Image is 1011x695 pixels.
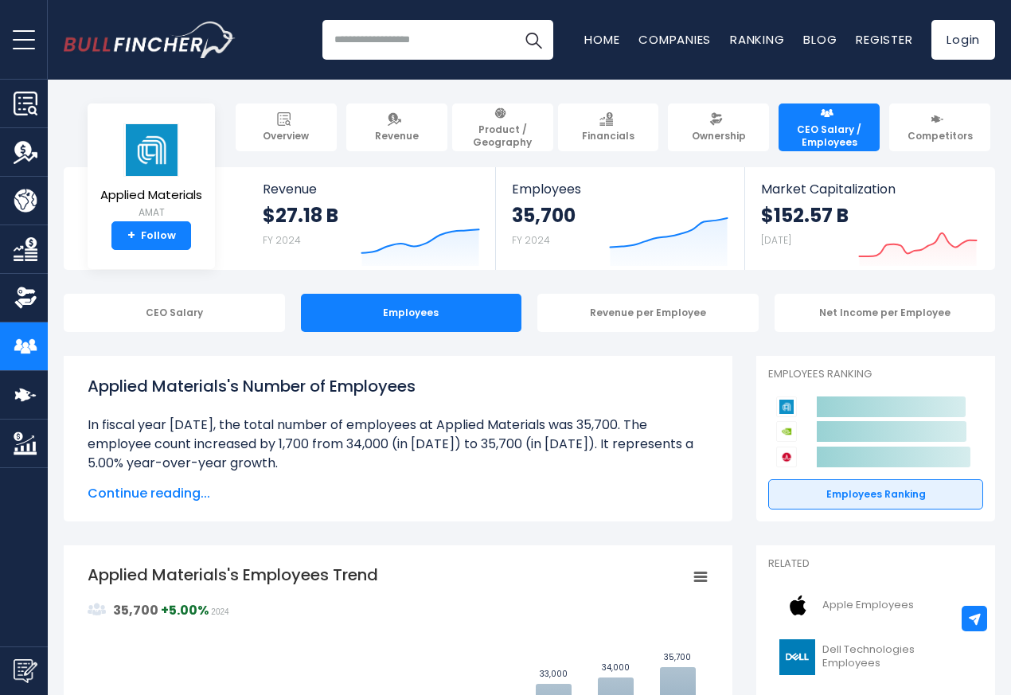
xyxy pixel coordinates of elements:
[14,286,37,310] img: Ownership
[778,588,818,623] img: AAPL logo
[346,103,447,151] a: Revenue
[88,600,107,619] img: graph_employee_icon.svg
[822,643,974,670] span: Dell Technologies Employees
[64,21,236,58] img: Bullfincher logo
[100,205,202,220] small: AMAT
[169,601,209,619] strong: 5.00%
[776,421,797,442] img: NVIDIA Corporation competitors logo
[301,294,522,332] div: Employees
[113,601,158,619] strong: 35,700
[730,31,784,48] a: Ranking
[768,479,983,510] a: Employees Ranking
[263,130,309,143] span: Overview
[88,416,708,473] li: In fiscal year [DATE], the total number of employees at Applied Materials was 35,700. The employe...
[761,233,791,247] small: [DATE]
[776,447,797,467] img: Broadcom competitors logo
[88,564,378,586] tspan: Applied Materials's Employees Trend
[582,130,634,143] span: Financials
[88,374,708,398] h1: Applied Materials's Number of Employees
[768,557,983,571] p: Related
[931,20,995,60] a: Login
[88,484,708,503] span: Continue reading...
[803,31,837,48] a: Blog
[775,294,996,332] div: Net Income per Employee
[512,182,728,197] span: Employees
[745,167,993,270] a: Market Capitalization $152.57 B [DATE]
[540,668,568,680] text: 33,000
[100,123,203,222] a: Applied Materials AMAT
[512,233,550,247] small: FY 2024
[513,20,553,60] button: Search
[161,601,209,619] strong: +
[889,103,990,151] a: Competitors
[822,599,914,612] span: Apple Employees
[496,167,744,270] a: Employees 35,700 FY 2024
[778,639,818,675] img: DELL logo
[236,103,337,151] a: Overview
[111,221,191,250] a: +Follow
[512,203,576,228] strong: 35,700
[247,167,496,270] a: Revenue $27.18 B FY 2024
[908,130,973,143] span: Competitors
[263,182,480,197] span: Revenue
[127,228,135,243] strong: +
[537,294,759,332] div: Revenue per Employee
[584,31,619,48] a: Home
[638,31,711,48] a: Companies
[602,662,630,674] text: 34,000
[664,651,691,663] text: 35,700
[692,130,746,143] span: Ownership
[459,123,546,148] span: Product / Geography
[668,103,769,151] a: Ownership
[786,123,872,148] span: CEO Salary / Employees
[263,203,338,228] strong: $27.18 B
[263,233,301,247] small: FY 2024
[375,130,419,143] span: Revenue
[64,294,285,332] div: CEO Salary
[761,182,978,197] span: Market Capitalization
[211,607,228,616] span: 2024
[776,396,797,417] img: Applied Materials competitors logo
[64,21,235,58] a: Go to homepage
[452,103,553,151] a: Product / Geography
[768,368,983,381] p: Employees Ranking
[779,103,880,151] a: CEO Salary / Employees
[558,103,659,151] a: Financials
[761,203,849,228] strong: $152.57 B
[100,189,202,202] span: Applied Materials
[768,635,983,679] a: Dell Technologies Employees
[768,584,983,627] a: Apple Employees
[856,31,912,48] a: Register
